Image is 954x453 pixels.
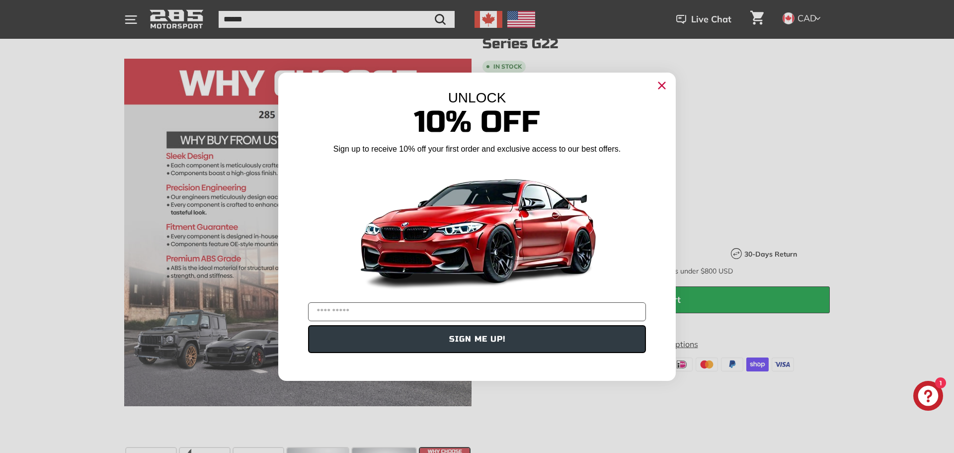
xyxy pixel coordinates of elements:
[414,104,540,140] span: 10% Off
[308,325,646,353] button: SIGN ME UP!
[333,145,621,153] span: Sign up to receive 10% off your first order and exclusive access to our best offers.
[910,381,946,413] inbox-online-store-chat: Shopify online store chat
[308,302,646,321] input: YOUR EMAIL
[654,78,670,93] button: Close dialog
[448,90,506,105] span: UNLOCK
[353,159,601,298] img: Banner showing BMW 4 Series Body kit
